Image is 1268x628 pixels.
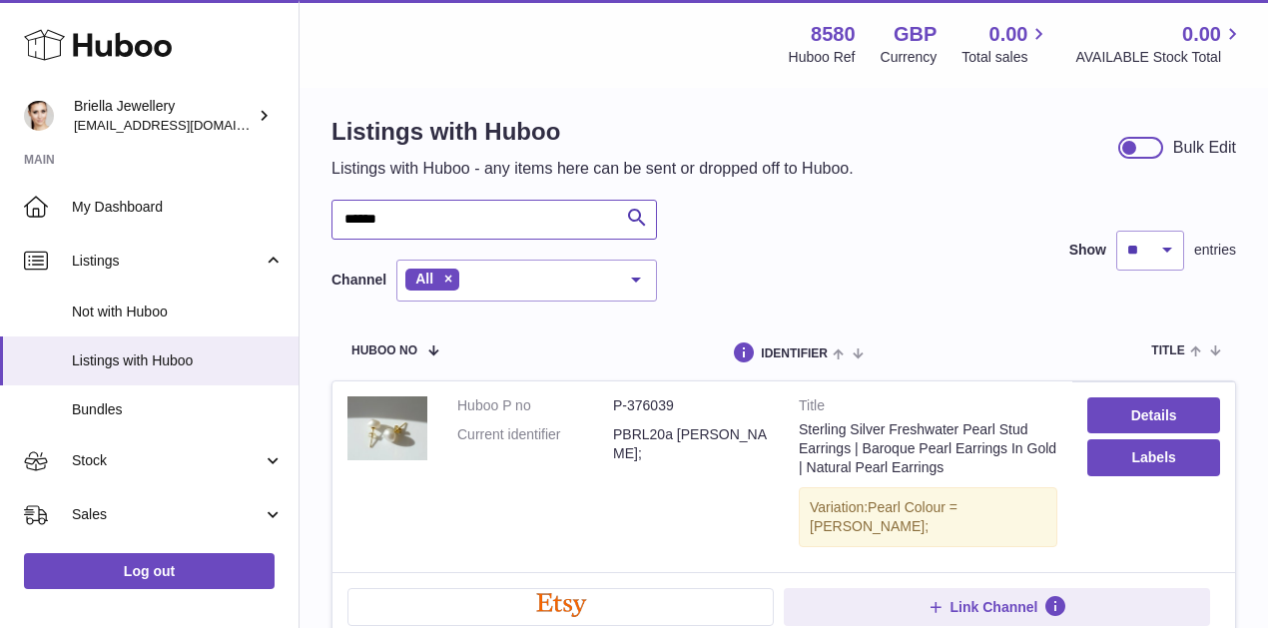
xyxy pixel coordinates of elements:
span: title [1151,344,1184,357]
span: Bundles [72,400,284,419]
label: Channel [331,271,386,290]
p: Listings with Huboo - any items here can be sent or dropped off to Huboo. [331,158,854,180]
span: 0.00 [989,21,1028,48]
div: Huboo Ref [789,48,856,67]
dt: Current identifier [457,425,613,463]
span: Huboo no [351,344,417,357]
span: All [415,271,433,287]
label: Show [1069,241,1106,260]
span: AVAILABLE Stock Total [1075,48,1244,67]
span: Sales [72,505,263,524]
span: Listings with Huboo [72,351,284,370]
div: Briella Jewellery [74,97,254,135]
span: [EMAIL_ADDRESS][DOMAIN_NAME] [74,117,294,133]
a: Details [1087,397,1220,433]
strong: Title [799,396,1057,420]
span: 0.00 [1182,21,1221,48]
span: Pearl Colour = [PERSON_NAME]; [810,499,957,534]
span: My Dashboard [72,198,284,217]
dd: PBRL20a [PERSON_NAME]; [613,425,769,463]
h1: Listings with Huboo [331,116,854,148]
strong: GBP [894,21,937,48]
img: hello@briellajewellery.com [24,101,54,131]
img: etsy-logo.png [510,593,612,617]
div: Variation: [799,487,1057,547]
span: Stock [72,451,263,470]
button: Link Channel [784,588,1210,626]
dd: P-376039 [613,396,769,415]
span: Link Channel [951,598,1038,616]
div: Sterling Silver Freshwater Pearl Stud Earrings | Baroque Pearl Earrings In Gold | Natural Pearl E... [799,420,1057,477]
button: Labels [1087,439,1220,475]
span: Not with Huboo [72,303,284,321]
img: Sterling Silver Freshwater Pearl Stud Earrings | Baroque Pearl Earrings In Gold | Natural Pearl E... [347,396,427,460]
span: Listings [72,252,263,271]
span: Total sales [961,48,1050,67]
strong: 8580 [811,21,856,48]
span: identifier [761,347,828,360]
div: Currency [881,48,938,67]
a: 0.00 Total sales [961,21,1050,67]
dt: Huboo P no [457,396,613,415]
a: Log out [24,553,275,589]
div: Bulk Edit [1173,137,1236,159]
a: 0.00 AVAILABLE Stock Total [1075,21,1244,67]
span: entries [1194,241,1236,260]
